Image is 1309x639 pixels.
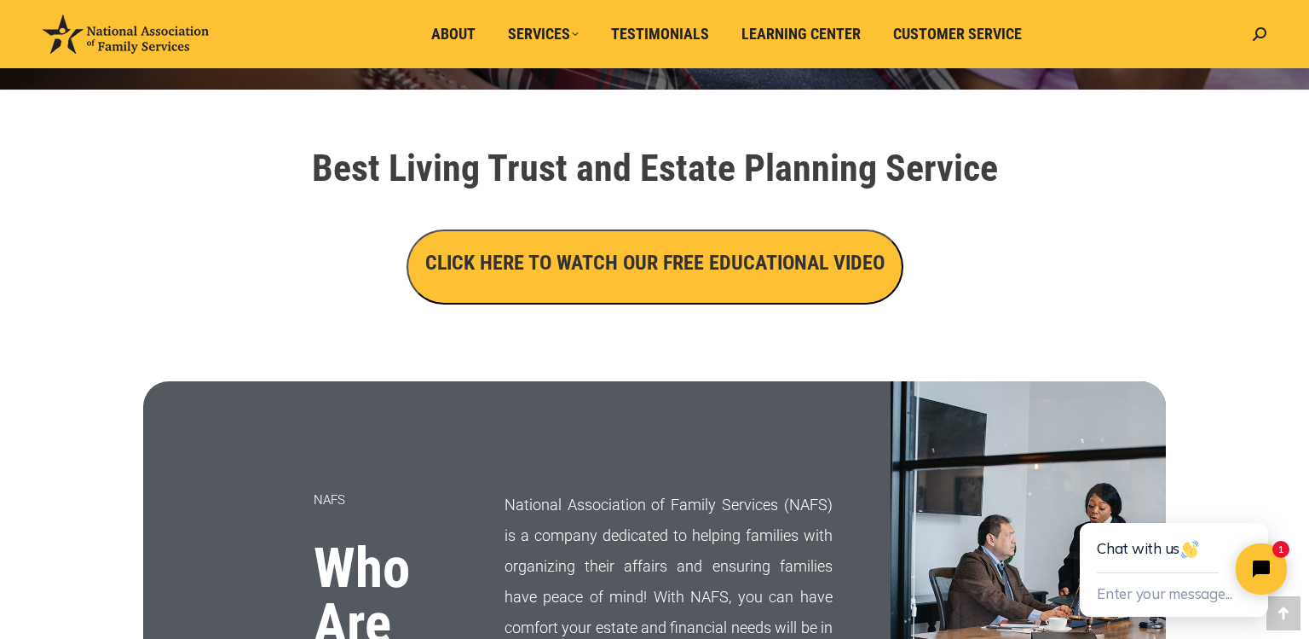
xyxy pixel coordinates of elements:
p: NAFS [314,485,462,515]
img: National Association of Family Services [43,15,209,54]
a: Customer Service [881,18,1034,50]
h3: CLICK HERE TO WATCH OUR FREE EDUCATIONAL VIDEO [425,248,885,277]
a: CLICK HERE TO WATCH OUR FREE EDUCATIONAL VIDEO [407,255,903,273]
iframe: Tidio Chat [1038,468,1309,639]
a: Learning Center [729,18,873,50]
button: CLICK HERE TO WATCH OUR FREE EDUCATIONAL VIDEO [407,229,903,305]
span: About [431,25,476,44]
span: Testimonials [611,25,709,44]
a: Testimonials [599,18,721,50]
span: Services [508,25,579,44]
span: Customer Service [893,25,1022,44]
h1: Best Living Trust and Estate Planning Service [177,149,1132,187]
a: About [419,18,487,50]
span: Learning Center [741,25,861,44]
